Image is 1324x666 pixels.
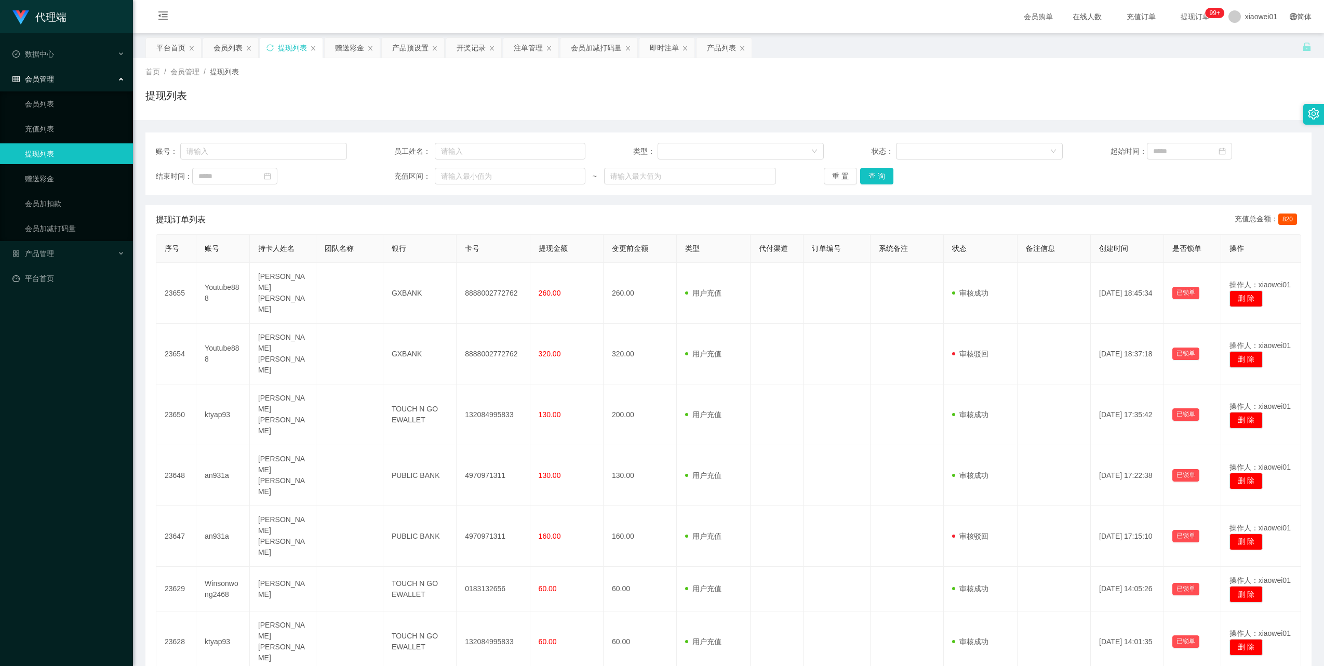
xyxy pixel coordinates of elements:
[685,350,721,358] span: 用户充值
[1229,244,1244,252] span: 操作
[1219,148,1226,155] i: 图标: calendar
[1172,244,1201,252] span: 是否锁单
[489,45,495,51] i: 图标: close
[156,263,196,324] td: 23655
[1172,287,1199,299] button: 已锁单
[250,324,317,384] td: [PERSON_NAME] [PERSON_NAME]
[685,410,721,419] span: 用户充值
[383,324,457,384] td: GXBANK
[604,168,777,184] input: 请输入最大值为
[539,471,561,479] span: 130.00
[812,244,841,252] span: 订单编号
[539,244,568,252] span: 提现金额
[685,584,721,593] span: 用户充值
[1229,412,1263,429] button: 删 除
[1229,351,1263,368] button: 删 除
[685,637,721,646] span: 用户充值
[457,567,530,611] td: 0183132656
[335,38,364,58] div: 赠送彩金
[1099,244,1128,252] span: 创建时间
[12,75,54,83] span: 会员管理
[196,445,250,506] td: an931a
[12,50,20,58] i: 图标: check-circle-o
[435,168,585,184] input: 请输入最小值为
[457,324,530,384] td: 8888002772762
[435,143,585,159] input: 请输入
[250,567,317,611] td: [PERSON_NAME]
[196,263,250,324] td: Youtube888
[383,506,457,567] td: PUBLIC BANK
[685,471,721,479] span: 用户充值
[604,506,677,567] td: 160.00
[685,244,700,252] span: 类型
[325,244,354,252] span: 团队名称
[539,410,561,419] span: 130.00
[205,244,219,252] span: 账号
[539,637,557,646] span: 60.00
[739,45,745,51] i: 图标: close
[952,410,988,419] span: 审核成功
[539,350,561,358] span: 320.00
[625,45,631,51] i: 图标: close
[1206,8,1224,18] sup: 1201
[156,506,196,567] td: 23647
[1229,576,1291,584] span: 操作人：xiaowei01
[539,289,561,297] span: 260.00
[457,263,530,324] td: 8888002772762
[250,384,317,445] td: [PERSON_NAME] [PERSON_NAME]
[546,45,552,51] i: 图标: close
[35,1,66,34] h1: 代理端
[1172,408,1199,421] button: 已锁单
[156,146,180,157] span: 账号：
[25,94,125,114] a: 会员列表
[707,38,736,58] div: 产品列表
[1067,13,1107,20] span: 在线人数
[383,567,457,611] td: TOUCH N GO EWALLET
[650,38,679,58] div: 即时注单
[539,532,561,540] span: 160.00
[310,45,316,51] i: 图标: close
[604,384,677,445] td: 200.00
[170,68,199,76] span: 会员管理
[156,445,196,506] td: 23648
[25,193,125,214] a: 会员加扣款
[1229,534,1263,550] button: 删 除
[539,584,557,593] span: 60.00
[1229,473,1263,489] button: 删 除
[1121,13,1161,20] span: 充值订单
[1050,148,1056,155] i: 图标: down
[1229,524,1291,532] span: 操作人：xiaowei01
[952,637,988,646] span: 审核成功
[196,567,250,611] td: Winsonwong2468
[12,250,20,257] i: 图标: appstore-o
[1229,639,1263,656] button: 删 除
[264,172,271,180] i: 图标: calendar
[258,244,295,252] span: 持卡人姓名
[156,567,196,611] td: 23629
[879,244,908,252] span: 系统备注
[145,68,160,76] span: 首页
[860,168,893,184] button: 查 询
[246,45,252,51] i: 图标: close
[145,88,187,103] h1: 提现列表
[1290,13,1297,20] i: 图标: global
[457,445,530,506] td: 4970971311
[952,471,988,479] span: 审核成功
[278,38,307,58] div: 提现列表
[392,244,406,252] span: 银行
[12,50,54,58] span: 数据中心
[165,244,179,252] span: 序号
[1229,402,1291,410] span: 操作人：xiaowei01
[952,289,988,297] span: 审核成功
[1229,290,1263,307] button: 删 除
[196,506,250,567] td: an931a
[210,68,239,76] span: 提现列表
[1172,583,1199,595] button: 已锁单
[12,268,125,289] a: 图标: dashboard平台首页
[1091,567,1164,611] td: [DATE] 14:05:26
[1111,146,1147,157] span: 起始时间：
[383,445,457,506] td: PUBLIC BANK
[1026,244,1055,252] span: 备注信息
[1091,384,1164,445] td: [DATE] 17:35:42
[1091,324,1164,384] td: [DATE] 18:37:18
